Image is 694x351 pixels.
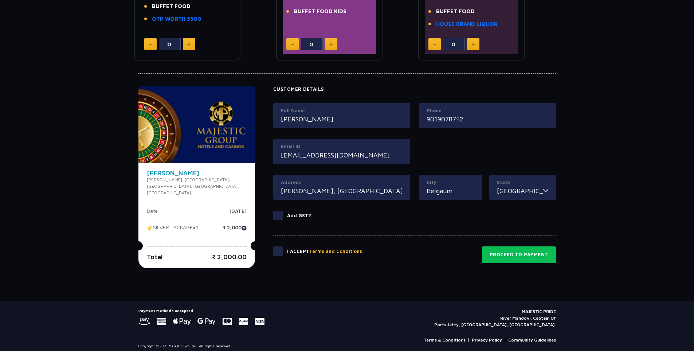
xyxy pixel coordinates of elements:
img: plus [187,42,191,46]
img: minus [291,44,294,45]
a: HOUSE BRAND LIQUOR [436,20,498,28]
p: MAJESTIC PRIDE River Mandovi, Captain Of Ports Jetty, [GEOGRAPHIC_DATA], [GEOGRAPHIC_DATA]. [434,308,556,328]
label: State [497,179,548,186]
p: I Accept [287,248,362,255]
p: [PERSON_NAME], [GEOGRAPHIC_DATA], [GEOGRAPHIC_DATA], [GEOGRAPHIC_DATA], [GEOGRAPHIC_DATA] [147,176,247,196]
strong: x1 [193,225,198,231]
img: minus [434,44,436,45]
input: Mobile [427,114,548,124]
button: Proceed to Payment [482,246,556,263]
a: Terms & Conditions [424,337,466,343]
img: tikcet [147,225,153,231]
a: Community Guidelines [508,337,556,343]
label: City [427,179,474,186]
input: Full Name [281,114,403,124]
label: Address [281,179,403,186]
img: majesticPride-banner [138,86,255,163]
p: ₹ 2,000.00 [212,252,247,262]
label: Email ID [281,143,403,150]
input: Address [281,186,403,196]
label: Full Name [281,107,403,114]
button: Terms and Conditions [309,248,362,255]
p: ₹ 2,000 [223,225,247,236]
img: toggler icon [543,186,548,196]
a: OTP WORTH 5500 [152,15,201,23]
p: Copyright © 2021 Majestic Groups . All rights reserved. [138,343,231,349]
h4: [PERSON_NAME] [147,170,247,176]
p: Total [147,252,163,262]
a: Privacy Policy [472,337,502,343]
input: State [497,186,543,196]
input: Email ID [281,150,403,160]
p: Add GST? [287,212,311,219]
p: Date [147,208,158,219]
h4: Customer Details [273,86,556,92]
h5: Payment Methods accepted [138,308,264,313]
input: City [427,186,474,196]
label: Phone [427,107,548,114]
img: plus [471,42,475,46]
span: BUFFET FOOD [436,7,475,16]
p: [DATE] [230,208,247,219]
p: SILVER PACKAGE [147,225,198,236]
img: minus [149,44,152,45]
img: plus [329,42,333,46]
span: BUFFET FOOD KIDS [294,7,346,16]
span: BUFFET FOOD [152,2,191,11]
